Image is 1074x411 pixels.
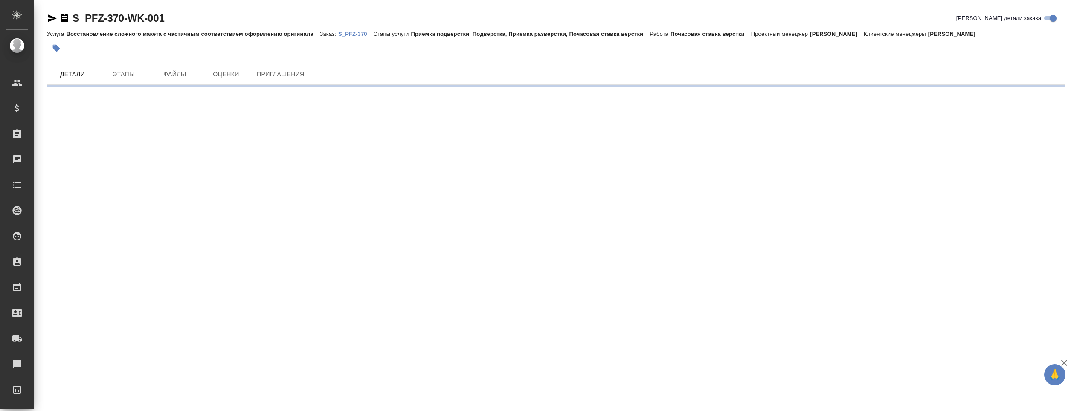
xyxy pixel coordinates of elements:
[47,13,57,23] button: Скопировать ссылку для ЯМессенджера
[257,69,305,80] span: Приглашения
[671,31,751,37] p: Почасовая ставка верстки
[650,31,671,37] p: Работа
[864,31,928,37] p: Клиентские менеджеры
[59,13,70,23] button: Скопировать ссылку
[1048,366,1062,384] span: 🙏
[103,69,144,80] span: Этапы
[810,31,864,37] p: [PERSON_NAME]
[52,69,93,80] span: Детали
[928,31,982,37] p: [PERSON_NAME]
[66,31,319,37] p: Восстановление сложного макета с частичным соответствием оформлению оригинала
[47,39,66,58] button: Добавить тэг
[374,31,411,37] p: Этапы услуги
[206,69,247,80] span: Оценки
[154,69,195,80] span: Файлы
[320,31,338,37] p: Заказ:
[1044,364,1065,385] button: 🙏
[47,31,66,37] p: Услуга
[338,30,374,37] a: S_PFZ-370
[338,31,374,37] p: S_PFZ-370
[411,31,650,37] p: Приемка подверстки, Подверстка, Приемка разверстки, Почасовая ставка верстки
[73,12,165,24] a: S_PFZ-370-WK-001
[751,31,810,37] p: Проектный менеджер
[956,14,1041,23] span: [PERSON_NAME] детали заказа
